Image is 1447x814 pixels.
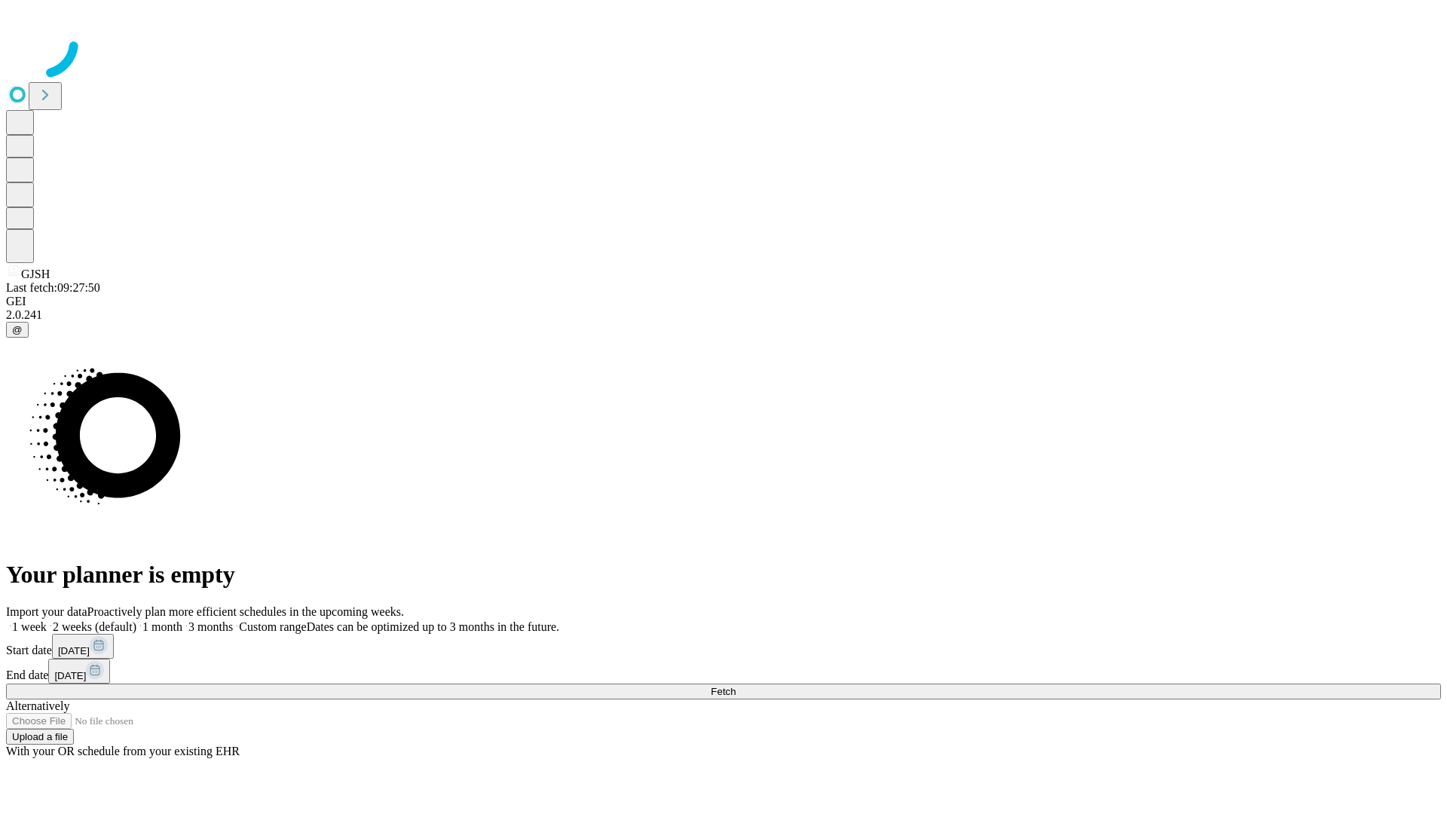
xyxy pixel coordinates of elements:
[6,699,69,712] span: Alternatively
[6,561,1441,589] h1: Your planner is empty
[54,670,86,681] span: [DATE]
[21,268,50,280] span: GJSH
[6,605,87,618] span: Import your data
[87,605,404,618] span: Proactively plan more efficient schedules in the upcoming weeks.
[188,620,233,633] span: 3 months
[48,659,110,684] button: [DATE]
[6,729,74,745] button: Upload a file
[711,686,736,697] span: Fetch
[307,620,559,633] span: Dates can be optimized up to 3 months in the future.
[6,281,100,294] span: Last fetch: 09:27:50
[142,620,182,633] span: 1 month
[6,745,240,757] span: With your OR schedule from your existing EHR
[53,620,136,633] span: 2 weeks (default)
[239,620,306,633] span: Custom range
[6,322,29,338] button: @
[12,620,47,633] span: 1 week
[6,295,1441,308] div: GEI
[12,324,23,335] span: @
[6,659,1441,684] div: End date
[6,308,1441,322] div: 2.0.241
[52,634,114,659] button: [DATE]
[58,645,90,656] span: [DATE]
[6,634,1441,659] div: Start date
[6,684,1441,699] button: Fetch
